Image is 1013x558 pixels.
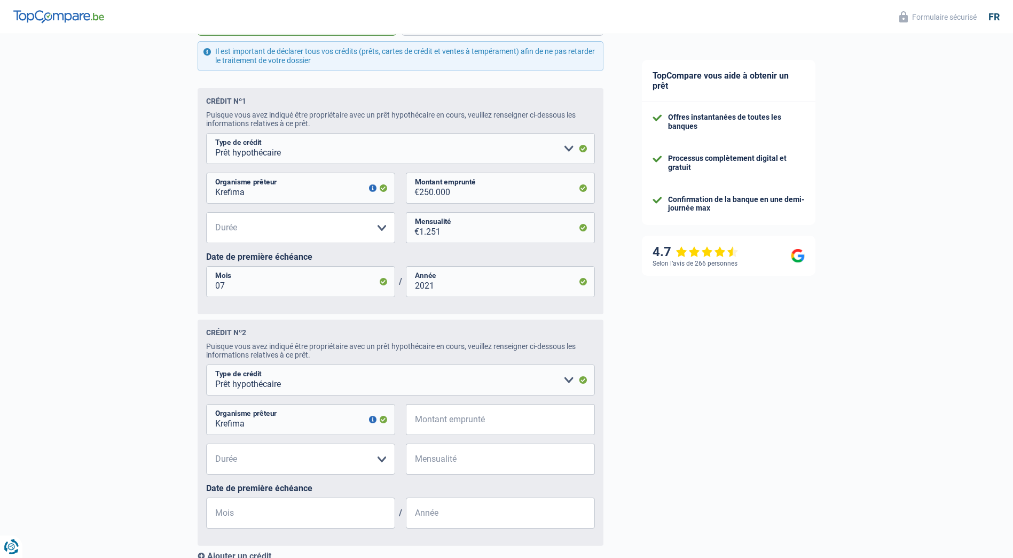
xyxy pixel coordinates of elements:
div: fr [988,11,1000,23]
span: € [406,212,419,243]
div: Selon l’avis de 266 personnes [653,260,737,267]
span: € [406,173,419,204]
img: TopCompare Logo [13,10,104,23]
input: AAAA [406,266,595,297]
div: Offres instantanées de toutes les banques [668,113,805,131]
span: / [395,276,406,286]
input: AAAA [406,498,595,529]
div: Crédit nº1 [206,97,246,105]
label: Date de première échéance [206,483,595,493]
div: Crédit nº2 [206,328,246,337]
div: Processus complètement digital et gratuit [668,154,805,172]
div: Puisque vous avez indiqué être propriétaire avec un prêt hypothécaire en cours, veuillez renseign... [206,111,595,128]
div: Il est important de déclarer tous vos crédits (prêts, cartes de crédit et ventes à tempérament) a... [198,41,603,71]
div: Confirmation de la banque en une demi-journée max [668,195,805,213]
input: MM [206,498,395,529]
span: € [406,444,419,475]
div: TopCompare vous aide à obtenir un prêt [642,60,815,102]
label: Date de première échéance [206,252,595,262]
span: / [395,508,406,518]
div: 4.7 [653,244,739,260]
input: MM [206,266,395,297]
span: € [406,404,419,435]
div: Puisque vous avez indiqué être propriétaire avec un prêt hypothécaire en cours, veuillez renseign... [206,342,595,359]
button: Formulaire sécurisé [893,8,983,26]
